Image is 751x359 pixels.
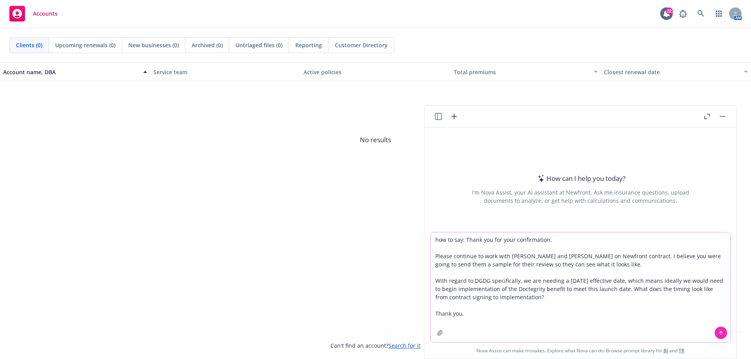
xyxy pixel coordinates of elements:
span: Accounts [33,11,57,17]
span: Nova Assist can make mistakes. Explore what Nova can do: Browse prompt library for and [428,343,733,359]
div: How can I help you today? [535,173,625,184]
a: Report a Bug [675,6,691,21]
a: Accounts [6,3,61,25]
button: Active policies [300,63,451,81]
a: BI [663,347,668,354]
span: Can't find an account? [331,341,420,350]
span: Reporting [295,41,322,49]
span: Clients (0) [16,41,42,49]
textarea: how to say: Thank you for your confirmation. Please continue to work with [PERSON_NAME] and [PERS... [431,232,730,342]
a: Search for it [388,342,420,349]
div: I'm Nova Assist, your AI assistant at Newfront. Ask me insurance questions, upload documents to a... [471,188,690,205]
span: Archived (0) [192,41,223,49]
div: Account name, DBA [3,68,138,76]
div: Total premiums [454,68,589,76]
div: 22 [666,7,673,14]
button: Closest renewal date [601,63,751,81]
a: Switch app [711,6,727,21]
span: Customer Directory [335,41,388,49]
button: Total premiums [451,63,601,81]
div: Active policies [304,68,447,76]
div: Service team [153,68,297,76]
span: New businesses (0) [128,41,179,49]
a: TR [679,347,685,354]
button: Service team [150,63,300,81]
span: Untriaged files (0) [235,41,282,49]
div: Closest renewal date [604,68,739,76]
a: Search [693,6,709,21]
span: Upcoming renewals (0) [55,41,115,49]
